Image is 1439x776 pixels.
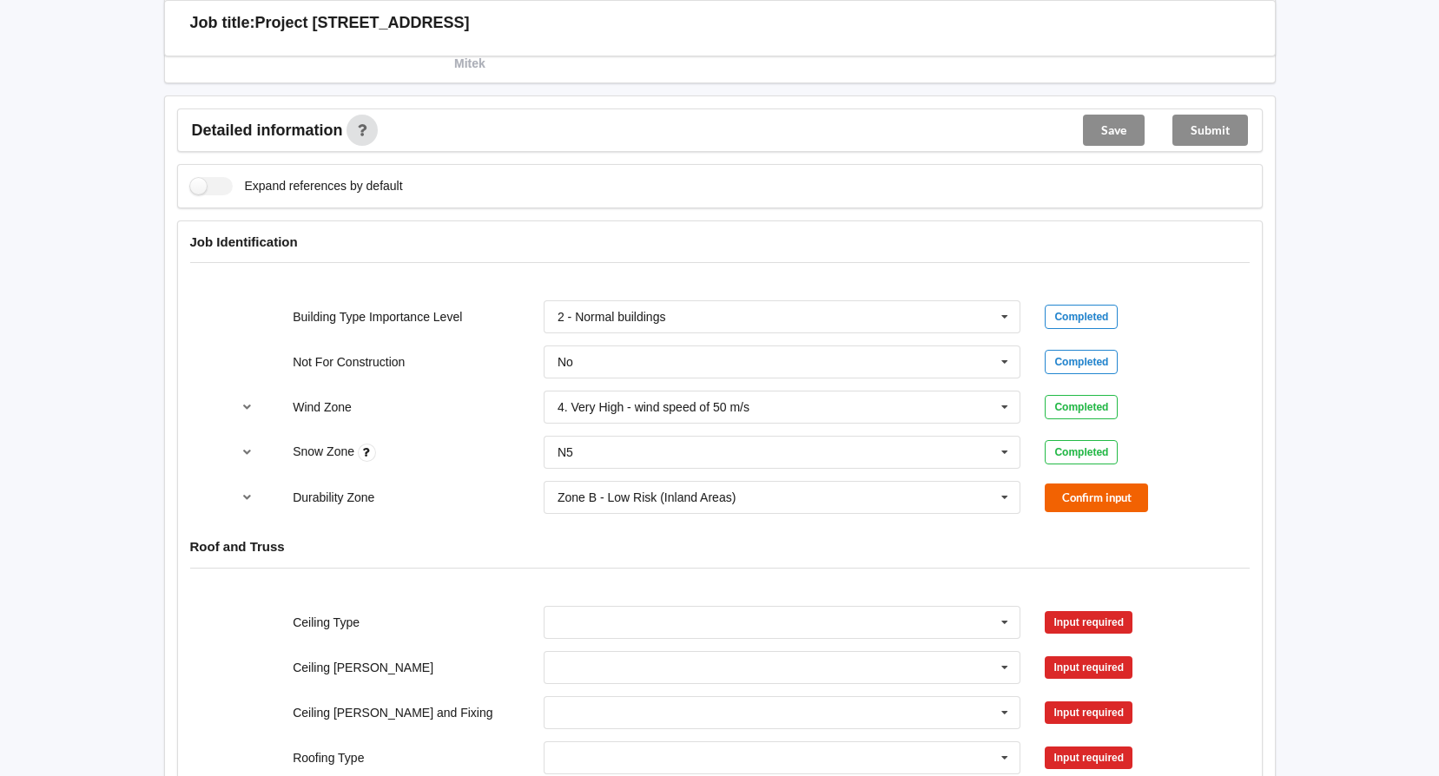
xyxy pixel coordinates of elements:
div: N5 [558,446,573,458]
h3: Job title: [190,13,255,33]
label: Wind Zone [293,400,352,414]
span: Detailed information [192,122,343,138]
div: Input required [1045,656,1132,679]
div: Completed [1045,305,1118,329]
label: Expand references by default [190,177,403,195]
button: reference-toggle [230,482,264,513]
label: Building Type Importance Level [293,310,462,324]
div: 4. Very High - wind speed of 50 m/s [558,401,749,413]
button: reference-toggle [230,437,264,468]
div: Input required [1045,701,1132,724]
div: No [558,356,573,368]
h3: Project [STREET_ADDRESS] [255,13,470,33]
div: Completed [1045,440,1118,464]
label: Durability Zone [293,490,374,504]
div: Zone B - Low Risk (Inland Areas) [558,491,736,503]
div: 2 - Normal buildings [558,311,666,323]
button: Confirm input [1045,483,1148,512]
label: Snow Zone [293,444,358,458]
label: Ceiling Type [293,615,360,629]
div: Completed [1045,395,1118,419]
label: Ceiling [PERSON_NAME] [293,661,433,674]
label: Roofing Type [293,751,364,765]
div: Completed [1045,350,1118,374]
label: Ceiling [PERSON_NAME] and Fixing [293,706,492,720]
div: Input required [1045,611,1132,634]
button: reference-toggle [230,391,264,423]
label: Not For Construction [293,355,405,369]
h4: Roof and Truss [190,538,1250,555]
div: Input required [1045,746,1132,769]
h4: Job Identification [190,233,1250,250]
